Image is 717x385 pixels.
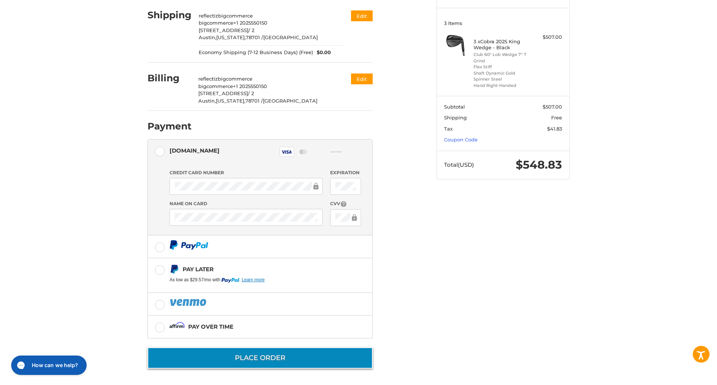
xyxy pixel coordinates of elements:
[198,76,218,82] span: reflectiz
[24,9,71,16] h2: How can we help?
[533,34,562,41] div: $507.00
[218,13,253,19] span: bigcommerce
[170,240,208,250] img: PayPal icon
[551,115,562,120] span: Free
[474,38,531,51] h4: 3 x Cobra 2025 King Wedge - Black
[516,158,562,172] span: $548.83
[170,144,220,157] div: [DOMAIN_NAME]
[218,76,252,82] span: bigcommerce
[199,34,216,40] span: Austin,
[330,200,361,207] label: CVV
[248,27,254,33] span: / 2
[245,98,263,104] span: 78701 /
[188,320,233,333] div: Pay over time
[246,34,263,40] span: 78701 /
[170,169,323,176] label: Credit Card Number
[474,70,531,82] li: Shaft Dynamic Gold Spinner Steel
[313,49,331,56] span: $0.00
[199,20,233,26] span: bigcommerce
[148,9,192,21] h2: Shipping
[351,73,373,84] button: Edit
[199,13,218,19] span: reflectiz
[170,200,323,207] label: Name on Card
[474,82,531,89] li: Hand Right-Handed
[351,10,373,21] button: Edit
[233,83,267,89] span: +1 2025550150
[170,265,179,274] img: Pay Later icon
[444,161,474,168] span: Total (USD)
[4,3,79,22] button: Gorgias live chat
[444,126,453,132] span: Tax
[198,90,248,96] span: [STREET_ADDRESS]
[216,98,245,104] span: [US_STATE],
[199,49,313,56] span: Economy Shipping (7-12 Business Days) (Free)
[198,98,216,104] span: Austin,
[183,263,326,275] div: Pay Later
[198,83,233,89] span: bigcommerce
[444,137,478,143] a: Coupon Code
[330,169,361,176] label: Expiration
[248,90,254,96] span: / 2
[216,34,246,40] span: [US_STATE],
[474,64,531,70] li: Flex Stiff
[263,98,317,104] span: [GEOGRAPHIC_DATA]
[547,126,562,132] span: $41.83
[444,20,562,26] h3: 3 Items
[543,104,562,110] span: $507.00
[199,27,248,33] span: [STREET_ADDRESS]
[444,115,467,120] span: Shipping
[233,20,267,26] span: +1 2025550150
[170,298,208,307] img: PayPal icon
[474,51,531,64] li: Club 60° Lob Wedge 7° T Grind
[444,104,465,110] span: Subtotal
[170,277,326,284] iframe: PayPal Message 1
[148,120,192,132] h2: Payment
[148,72,191,84] h2: Billing
[148,347,373,369] button: Place Order
[170,322,184,331] img: Affirm icon
[263,34,318,40] span: [GEOGRAPHIC_DATA]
